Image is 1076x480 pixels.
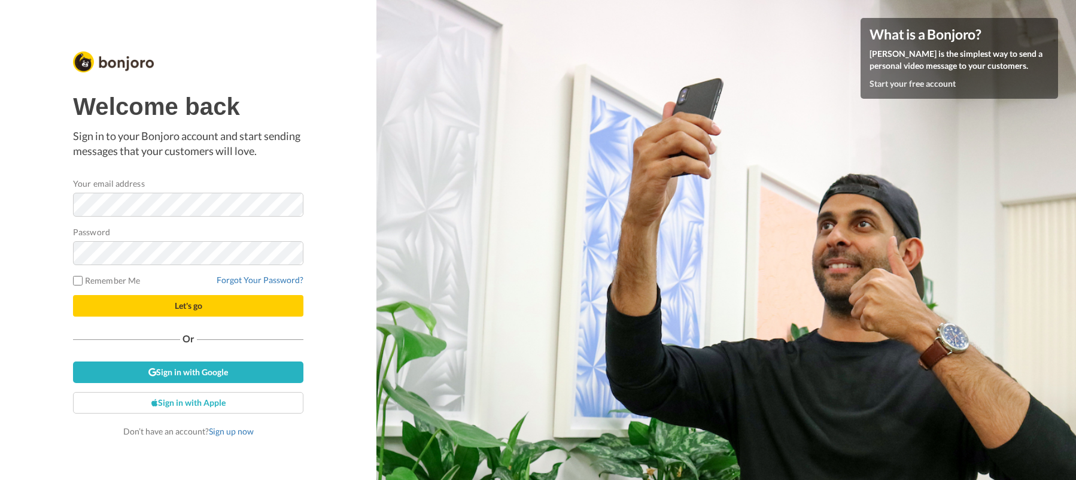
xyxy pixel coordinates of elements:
p: [PERSON_NAME] is the simplest way to send a personal video message to your customers. [870,48,1049,72]
p: Sign in to your Bonjoro account and start sending messages that your customers will love. [73,129,303,159]
span: Let's go [175,300,202,311]
button: Let's go [73,295,303,317]
h4: What is a Bonjoro? [870,27,1049,42]
a: Sign in with Apple [73,392,303,414]
label: Your email address [73,177,144,190]
label: Password [73,226,110,238]
span: Or [180,335,197,343]
a: Start your free account [870,78,956,89]
h1: Welcome back [73,93,303,120]
a: Forgot Your Password? [217,275,303,285]
input: Remember Me [73,276,83,285]
span: Don’t have an account? [123,426,254,436]
a: Sign in with Google [73,361,303,383]
a: Sign up now [209,426,254,436]
label: Remember Me [73,274,140,287]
